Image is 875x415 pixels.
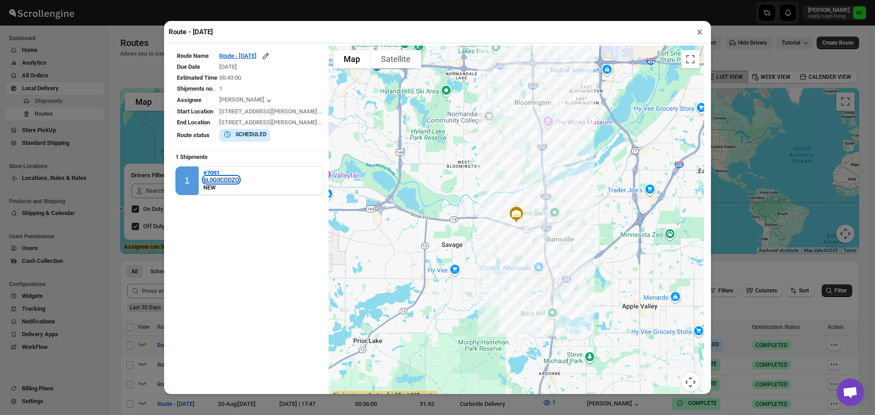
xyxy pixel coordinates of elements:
span: Route status [177,132,210,138]
span: Start Location [177,108,213,115]
button: Route - [DATE] [219,51,270,61]
a: Open chat [837,379,864,406]
div: 1 [185,175,190,186]
div: [STREET_ADDRESS][PERSON_NAME]... [219,107,323,116]
a: Open this area in Google Maps (opens a new window) [331,390,361,402]
div: [STREET_ADDRESS][PERSON_NAME]... [219,118,323,127]
b: #7091 [203,169,220,176]
button: Show street map [333,50,371,68]
button: [PERSON_NAME] [219,96,273,105]
button: Toggle fullscreen view [681,50,700,68]
button: Map camera controls [681,373,700,391]
button: Show satellite imagery [371,50,421,68]
span: 00:43:00 [219,74,241,81]
span: End Location [177,119,210,126]
img: Google [331,390,361,402]
span: Due Date [177,63,200,70]
span: [DATE] [219,63,237,70]
label: Assignee can be tracked for LIVE routes [332,391,438,400]
button: #7091 [203,169,239,176]
span: Estimated Time [177,74,217,81]
span: Shipments no. [177,85,214,92]
b: SCHEDULED [236,131,267,138]
button: 6L0G0CODZO [203,176,239,183]
button: SCHEDULED [223,130,267,139]
span: Assignee [177,97,201,103]
button: × [693,26,706,38]
h2: Route - [DATE] [169,27,213,36]
div: NEW [203,183,239,192]
span: 1 [219,85,222,92]
b: 1 Shipments [171,149,212,165]
span: Route Name [177,52,209,59]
